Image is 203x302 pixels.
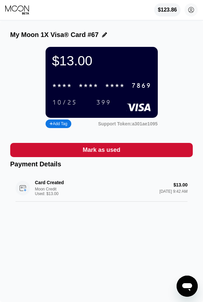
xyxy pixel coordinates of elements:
[47,97,82,108] div: 10/25
[83,146,120,154] div: Mark as used
[158,7,177,13] div: $123.86
[10,31,99,39] div: My Moon 1X Visa® Card #67
[10,143,193,157] div: Mark as used
[50,121,67,126] div: Add Tag
[10,160,193,168] div: Payment Details
[96,99,111,107] div: 399
[91,97,116,108] div: 399
[52,99,77,107] div: 10/25
[98,121,157,126] div: Support Token: a301ae1095
[131,82,151,90] div: 7869
[154,3,181,17] div: $123.86
[46,119,71,128] div: Add Tag
[52,53,151,68] div: $13.00
[177,276,198,297] iframe: Knap til at åbne messaging-vindue
[98,121,157,126] div: Support Token:a301ae1095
